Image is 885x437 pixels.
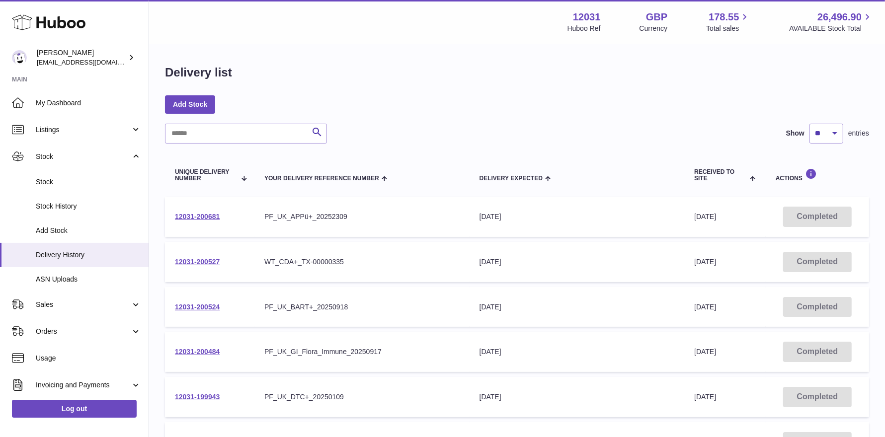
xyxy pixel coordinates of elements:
a: Add Stock [165,95,215,113]
span: Stock [36,177,141,187]
div: Actions [776,168,859,182]
a: 12031-199943 [175,393,220,401]
span: Unique Delivery Number [175,169,236,182]
div: Currency [640,24,668,33]
div: PF_UK_DTC+_20250109 [264,392,460,402]
span: [DATE] [694,213,716,220]
span: Usage [36,354,141,363]
span: [DATE] [694,348,716,356]
a: 12031-200681 [175,213,220,220]
span: AVAILABLE Stock Total [789,24,873,33]
a: 26,496.90 AVAILABLE Stock Total [789,10,873,33]
h1: Delivery list [165,65,232,80]
span: Stock [36,152,131,161]
span: My Dashboard [36,98,141,108]
div: PF_UK_APPü+_20252309 [264,212,460,221]
a: 12031-200527 [175,258,220,266]
span: Sales [36,300,131,309]
span: [DATE] [694,393,716,401]
div: [DATE] [480,302,675,312]
span: Add Stock [36,226,141,235]
a: 12031-200484 [175,348,220,356]
span: Delivery History [36,250,141,260]
span: Delivery Expected [480,175,543,182]
div: [DATE] [480,212,675,221]
div: Huboo Ref [567,24,601,33]
strong: GBP [646,10,667,24]
span: [DATE] [694,258,716,266]
img: admin@makewellforyou.com [12,50,27,65]
strong: 12031 [573,10,601,24]
span: 178.55 [709,10,739,24]
div: [DATE] [480,392,675,402]
a: 12031-200524 [175,303,220,311]
div: PF_UK_BART+_20250918 [264,302,460,312]
span: Orders [36,327,131,336]
span: Total sales [706,24,750,33]
span: Invoicing and Payments [36,380,131,390]
span: Listings [36,125,131,135]
div: WT_CDA+_TX-00000335 [264,257,460,267]
span: [DATE] [694,303,716,311]
span: 26,496.90 [817,10,862,24]
span: Received to Site [694,169,747,182]
span: Your Delivery Reference Number [264,175,379,182]
span: Stock History [36,202,141,211]
div: [PERSON_NAME] [37,48,126,67]
div: [DATE] [480,257,675,267]
span: ASN Uploads [36,275,141,284]
div: PF_UK_GI_Flora_Immune_20250917 [264,347,460,357]
span: [EMAIL_ADDRESS][DOMAIN_NAME] [37,58,146,66]
a: Log out [12,400,137,418]
label: Show [786,129,805,138]
span: entries [848,129,869,138]
div: [DATE] [480,347,675,357]
a: 178.55 Total sales [706,10,750,33]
